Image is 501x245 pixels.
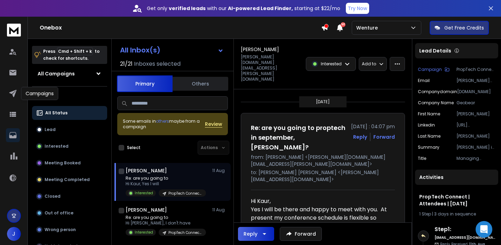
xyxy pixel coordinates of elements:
p: Company Name [418,100,454,106]
span: Cmd + Shift + k [57,47,93,55]
button: All Inbox(s) [114,43,229,57]
p: Interested [135,230,153,235]
button: Out of office [32,206,107,220]
p: to: [PERSON_NAME] [PERSON_NAME] <[PERSON_NAME][EMAIL_ADDRESS][DOMAIN_NAME]> [251,169,395,183]
button: Reply [238,227,274,241]
div: Campaigns [21,87,58,100]
p: PropTech Connect | Attendees | [DATE] [168,191,202,196]
h1: All Inbox(s) [120,47,160,54]
div: Activities [415,170,498,185]
div: Open Intercom Messenger [476,221,492,238]
p: Geobear [456,100,495,106]
p: Get Free Credits [444,24,484,31]
strong: AI-powered Lead Finder, [228,5,293,12]
span: 1 Step [419,211,431,217]
button: All Status [32,106,107,120]
div: | [419,211,494,217]
p: Closed [45,194,61,199]
h1: PropTech Connect | Attendees | [DATE] [419,193,494,207]
div: Reply [244,230,257,237]
h1: [PERSON_NAME] [126,206,167,213]
button: J [7,227,21,241]
button: Forward [280,227,322,241]
button: Review [205,121,222,128]
p: title [418,156,426,161]
p: [DATE] : 04:07 pm [351,123,395,130]
button: Interested [32,139,107,153]
p: PropTech Connect | Attendees | [DATE] [168,230,202,235]
button: Reply [353,133,367,140]
p: Hi Kaur, Yes I will [126,181,206,187]
div: Forward [373,133,395,140]
p: Wrong person [45,227,76,232]
button: Primary [117,75,173,92]
span: 3 days in sequence [434,211,476,217]
p: Email [418,78,430,83]
p: Hi [PERSON_NAME], I don't have [126,220,206,226]
h1: [PERSON_NAME] [241,46,279,53]
p: linkedin [418,122,435,128]
p: [PERSON_NAME] is the Managing Director at Geobear Global, leading the civil engineering company w... [456,145,495,150]
p: PropTech Connect | Attendees | [DATE] [456,67,495,72]
span: others [156,118,169,124]
p: All Status [45,110,67,116]
p: Re: are you going to [126,175,206,181]
p: [PERSON_NAME] [456,133,495,139]
p: Wenture [356,24,381,31]
button: Wrong person [32,223,107,237]
button: Others [173,76,228,91]
p: Managing Director [456,156,495,161]
p: Lead [45,127,56,132]
h1: All Campaigns [38,70,75,77]
div: Yes I will be there and happy to meet with you. At present my conference schedule is flexible so ... [251,205,389,239]
h6: Step 1 : [435,225,495,234]
p: [DATE] [316,99,330,105]
div: Hi Kaur, [251,197,389,205]
p: Interested [45,144,69,149]
h1: Onebox [40,24,321,32]
div: Some emails in maybe from a campaign [123,119,205,130]
strong: verified leads [169,5,206,12]
p: [URL][DOMAIN_NAME][PERSON_NAME] [456,122,495,128]
p: Interested [135,190,153,196]
p: Press to check for shortcuts. [43,48,100,62]
button: Campaign [418,67,450,72]
p: [PERSON_NAME][DOMAIN_NAME][EMAIL_ADDRESS][PERSON_NAME][DOMAIN_NAME] [456,78,495,83]
img: logo [7,24,21,36]
button: Get Free Credits [430,21,489,35]
p: Try Now [348,5,367,12]
p: Meeting Booked [45,160,81,166]
p: from: [PERSON_NAME] <[PERSON_NAME][DOMAIN_NAME][EMAIL_ADDRESS][PERSON_NAME][DOMAIN_NAME]> [251,154,395,168]
span: 21 / 21 [120,60,133,68]
button: Meeting Completed [32,173,107,187]
button: Try Now [346,3,369,14]
button: Lead [32,123,107,137]
p: companydomain [418,89,457,95]
p: Out of office [45,210,73,216]
h1: [PERSON_NAME] [126,167,167,174]
h1: Re: are you going to proptech in september, [PERSON_NAME]? [251,123,347,152]
p: [PERSON_NAME] [456,111,495,117]
p: Get only with our starting at $22/mo [147,5,340,12]
p: Meeting Completed [45,177,90,182]
p: 11 Aug [212,168,228,173]
p: Re: are you going to [126,215,206,220]
p: Add to [362,61,376,67]
p: summary [418,145,439,150]
p: Lead Details [419,47,451,54]
button: Closed [32,189,107,203]
p: Campaign [418,67,442,72]
button: Meeting Booked [32,156,107,170]
span: 50 [341,22,345,27]
p: 11 Aug [212,207,228,213]
button: All Campaigns [32,67,107,81]
h3: Inboxes selected [134,60,181,68]
p: [PERSON_NAME][DOMAIN_NAME][EMAIL_ADDRESS][PERSON_NAME][DOMAIN_NAME] [241,54,302,82]
p: First Name [418,111,440,117]
label: Select [127,145,141,150]
h6: [EMAIL_ADDRESS][DOMAIN_NAME] [435,235,495,240]
p: Interested [321,61,342,67]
